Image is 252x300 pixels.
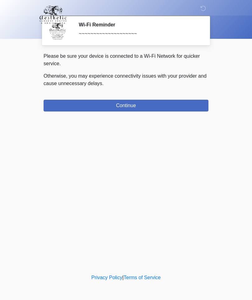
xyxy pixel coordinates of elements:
[44,72,208,87] p: Otherwise, you may experience connectivity issues with your provider and cause unnecessary delays
[124,275,161,280] a: Terms of Service
[102,81,104,86] span: .
[91,275,123,280] a: Privacy Policy
[122,275,124,280] a: |
[44,100,208,111] button: Continue
[44,52,208,67] p: Please be sure your device is connected to a Wi-Fi Network for quicker service.
[79,30,199,38] div: ~~~~~~~~~~~~~~~~~~~~
[48,22,67,40] img: Agent Avatar
[37,5,69,25] img: Aesthetic Surgery Centre, PLLC Logo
